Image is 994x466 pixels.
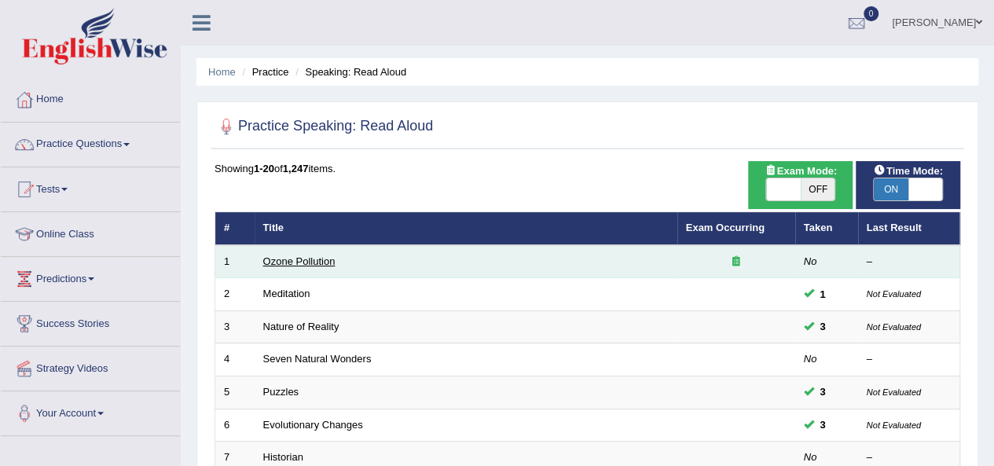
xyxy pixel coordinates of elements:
td: 3 [215,310,255,343]
td: 5 [215,376,255,409]
b: 1,247 [283,163,309,174]
span: 0 [864,6,879,21]
small: Not Evaluated [867,387,921,397]
a: Home [208,66,236,78]
a: Strategy Videos [1,347,180,386]
span: You can still take this question [814,416,832,433]
td: 4 [215,343,255,376]
small: Not Evaluated [867,322,921,332]
span: Time Mode: [867,163,949,179]
div: – [867,352,952,367]
div: – [867,255,952,270]
em: No [804,255,817,267]
a: Online Class [1,212,180,251]
b: 1-20 [254,163,274,174]
li: Practice [238,64,288,79]
div: – [867,450,952,465]
a: Seven Natural Wonders [263,353,372,365]
a: Historian [263,451,303,463]
th: Taken [795,212,858,245]
span: Exam Mode: [758,163,843,179]
td: 1 [215,245,255,278]
a: Home [1,78,180,117]
a: Meditation [263,288,310,299]
li: Speaking: Read Aloud [292,64,406,79]
a: Your Account [1,391,180,431]
a: Predictions [1,257,180,296]
a: Tests [1,167,180,207]
span: ON [874,178,908,200]
span: You can still take this question [814,383,832,400]
small: Not Evaluated [867,420,921,430]
span: You can still take this question [814,286,832,303]
em: No [804,353,817,365]
a: Ozone Pollution [263,255,336,267]
a: Puzzles [263,386,299,398]
div: Show exams occurring in exams [748,161,853,209]
a: Nature of Reality [263,321,339,332]
th: Title [255,212,677,245]
div: Exam occurring question [686,255,787,270]
small: Not Evaluated [867,289,921,299]
a: Practice Questions [1,123,180,162]
th: Last Result [858,212,960,245]
td: 6 [215,409,255,442]
td: 2 [215,278,255,311]
h2: Practice Speaking: Read Aloud [215,115,433,138]
div: Showing of items. [215,161,960,176]
span: OFF [801,178,835,200]
span: You can still take this question [814,318,832,335]
a: Exam Occurring [686,222,765,233]
em: No [804,451,817,463]
a: Evolutionary Changes [263,419,363,431]
a: Success Stories [1,302,180,341]
th: # [215,212,255,245]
